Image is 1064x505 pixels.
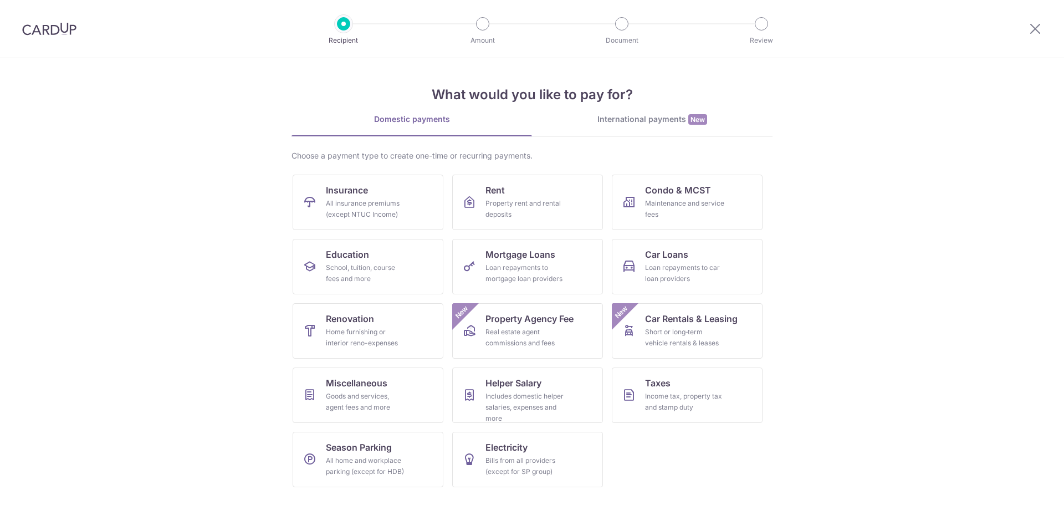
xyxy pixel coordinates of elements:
[645,327,725,349] div: Short or long‑term vehicle rentals & leases
[645,262,725,284] div: Loan repayments to car loan providers
[326,183,368,197] span: Insurance
[452,239,603,294] a: Mortgage LoansLoan repayments to mortgage loan providers
[326,376,387,390] span: Miscellaneous
[452,432,603,487] a: ElectricityBills from all providers (except for SP group)
[532,114,773,125] div: International payments
[612,175,763,230] a: Condo & MCSTMaintenance and service fees
[485,391,565,424] div: Includes domestic helper salaries, expenses and more
[612,303,631,322] span: New
[645,391,725,413] div: Income tax, property tax and stamp duty
[326,391,406,413] div: Goods and services, agent fees and more
[293,239,443,294] a: EducationSchool, tuition, course fees and more
[612,303,763,359] a: Car Rentals & LeasingShort or long‑term vehicle rentals & leasesNew
[293,303,443,359] a: RenovationHome furnishing or interior reno-expenses
[645,312,738,325] span: Car Rentals & Leasing
[452,303,603,359] a: Property Agency FeeReal estate agent commissions and feesNew
[645,183,711,197] span: Condo & MCST
[293,432,443,487] a: Season ParkingAll home and workplace parking (except for HDB)
[293,368,443,423] a: MiscellaneousGoods and services, agent fees and more
[485,455,565,477] div: Bills from all providers (except for SP group)
[485,312,574,325] span: Property Agency Fee
[485,327,565,349] div: Real estate agent commissions and fees
[326,262,406,284] div: School, tuition, course fees and more
[442,35,524,46] p: Amount
[452,368,603,423] a: Helper SalaryIncludes domestic helper salaries, expenses and more
[326,312,374,325] span: Renovation
[485,183,505,197] span: Rent
[452,175,603,230] a: RentProperty rent and rental deposits
[485,376,541,390] span: Helper Salary
[453,303,471,322] span: New
[22,22,76,35] img: CardUp
[612,239,763,294] a: Car LoansLoan repayments to car loan providers
[485,248,555,261] span: Mortgage Loans
[688,114,707,125] span: New
[326,248,369,261] span: Education
[326,455,406,477] div: All home and workplace parking (except for HDB)
[645,198,725,220] div: Maintenance and service fees
[485,441,528,454] span: Electricity
[293,175,443,230] a: InsuranceAll insurance premiums (except NTUC Income)
[645,248,688,261] span: Car Loans
[326,198,406,220] div: All insurance premiums (except NTUC Income)
[291,114,532,125] div: Domestic payments
[720,35,802,46] p: Review
[485,262,565,284] div: Loan repayments to mortgage loan providers
[291,150,773,161] div: Choose a payment type to create one-time or recurring payments.
[645,376,671,390] span: Taxes
[993,472,1053,499] iframe: Opens a widget where you can find more information
[326,441,392,454] span: Season Parking
[581,35,663,46] p: Document
[291,85,773,105] h4: What would you like to pay for?
[326,327,406,349] div: Home furnishing or interior reno-expenses
[303,35,385,46] p: Recipient
[612,368,763,423] a: TaxesIncome tax, property tax and stamp duty
[485,198,565,220] div: Property rent and rental deposits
